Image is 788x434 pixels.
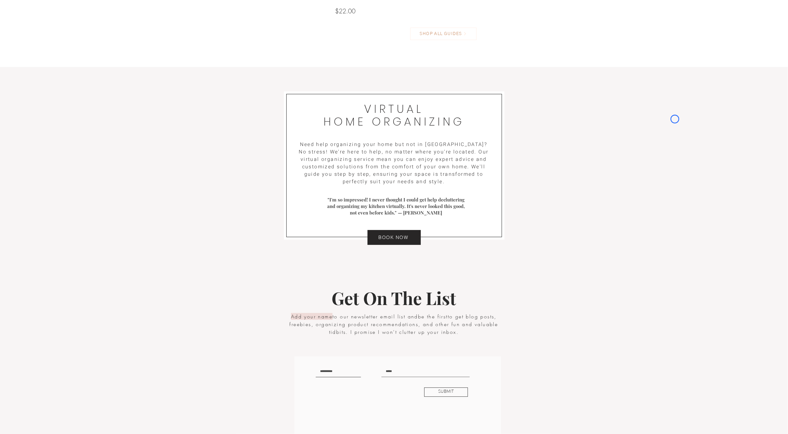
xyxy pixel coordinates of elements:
span: Add your name [291,313,332,320]
span: be the first [418,313,448,320]
span: Need help organizing your home but not in [GEOGRAPHIC_DATA]? No stress! We're here to help, no ma... [299,141,488,185]
span: to our newsletter email list and to get blog posts, freebies, organizing product recommendations,... [290,313,498,335]
a: BOOK NOW [368,230,421,245]
span: $22.00 [335,7,356,15]
a: SHOP ALL GUIDES [410,28,477,40]
span: SHOP ALL GUIDES [420,31,462,37]
button: SUBMIT [424,387,468,397]
span: VIRTUAL HOME ORGANIZING [324,101,464,130]
span: "I'm so impressed! I never thought I could get help decluttering and organizing my kitchen virtua... [328,197,465,216]
span: Get On The List [332,286,456,309]
span: SUBMIT [438,389,454,395]
span: BOOK NOW [379,234,408,240]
